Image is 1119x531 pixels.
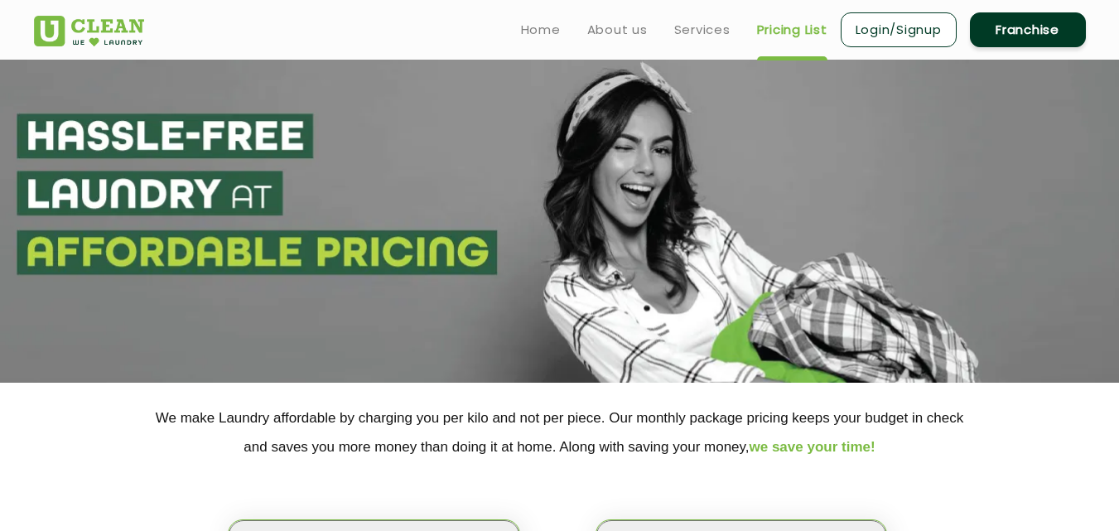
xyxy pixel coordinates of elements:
span: we save your time! [750,439,875,455]
img: UClean Laundry and Dry Cleaning [34,16,144,46]
a: Home [521,20,561,40]
p: We make Laundry affordable by charging you per kilo and not per piece. Our monthly package pricin... [34,403,1086,461]
a: Franchise [970,12,1086,47]
a: Pricing List [757,20,827,40]
a: Login/Signup [841,12,957,47]
a: About us [587,20,648,40]
a: Services [674,20,731,40]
